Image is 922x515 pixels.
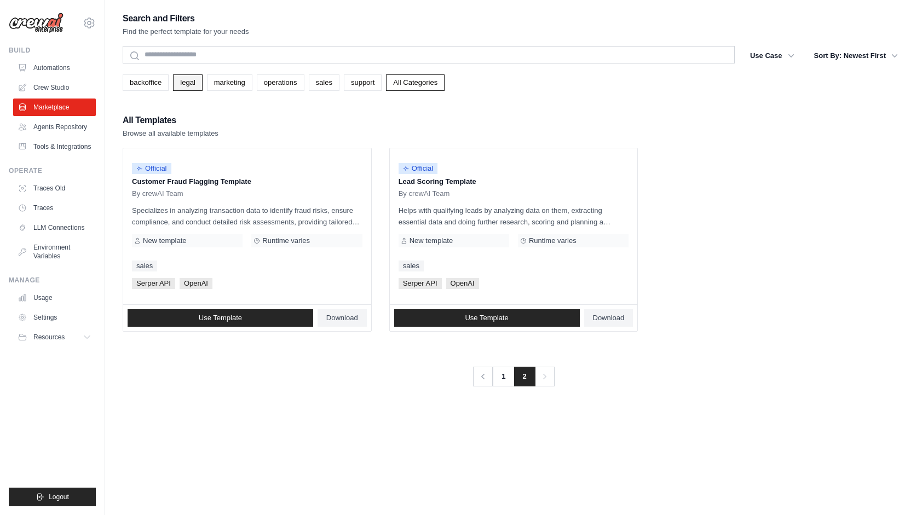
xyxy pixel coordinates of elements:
[399,278,442,289] span: Serper API
[207,74,252,91] a: marketing
[123,26,249,37] p: Find the perfect template for your needs
[13,79,96,96] a: Crew Studio
[326,314,358,322] span: Download
[492,367,514,386] a: 1
[199,314,242,322] span: Use Template
[13,328,96,346] button: Resources
[9,13,64,33] img: Logo
[132,189,183,198] span: By crewAI Team
[180,278,212,289] span: OpenAI
[13,289,96,306] a: Usage
[9,166,96,175] div: Operate
[173,74,202,91] a: legal
[399,189,450,198] span: By crewAI Team
[13,59,96,77] a: Automations
[123,74,169,91] a: backoffice
[9,488,96,506] button: Logout
[13,199,96,217] a: Traces
[132,261,157,271] a: sales
[399,261,424,271] a: sales
[472,367,554,386] nav: Pagination
[808,46,904,66] button: Sort By: Newest First
[257,74,304,91] a: operations
[318,309,367,327] a: Download
[123,128,218,139] p: Browse all available templates
[13,309,96,326] a: Settings
[529,236,577,245] span: Runtime varies
[386,74,445,91] a: All Categories
[13,118,96,136] a: Agents Repository
[514,367,535,386] span: 2
[49,493,69,501] span: Logout
[410,236,453,245] span: New template
[262,236,310,245] span: Runtime varies
[13,99,96,116] a: Marketplace
[132,176,362,187] p: Customer Fraud Flagging Template
[9,46,96,55] div: Build
[399,205,629,228] p: Helps with qualifying leads by analyzing data on them, extracting essential data and doing furthe...
[9,276,96,285] div: Manage
[399,163,438,174] span: Official
[132,278,175,289] span: Serper API
[13,239,96,265] a: Environment Variables
[13,180,96,197] a: Traces Old
[123,113,218,128] h2: All Templates
[446,278,479,289] span: OpenAI
[128,309,313,327] a: Use Template
[33,333,65,342] span: Resources
[394,309,580,327] a: Use Template
[13,219,96,236] a: LLM Connections
[132,163,171,174] span: Official
[399,176,629,187] p: Lead Scoring Template
[344,74,382,91] a: support
[584,309,633,327] a: Download
[132,205,362,228] p: Specializes in analyzing transaction data to identify fraud risks, ensure compliance, and conduct...
[744,46,801,66] button: Use Case
[143,236,186,245] span: New template
[13,138,96,155] a: Tools & Integrations
[593,314,625,322] span: Download
[123,11,249,26] h2: Search and Filters
[465,314,508,322] span: Use Template
[309,74,339,91] a: sales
